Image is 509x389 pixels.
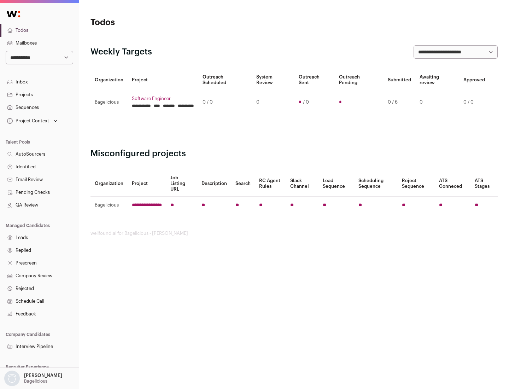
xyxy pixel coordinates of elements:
[128,171,166,197] th: Project
[252,90,294,115] td: 0
[198,70,252,90] th: Outreach Scheduled
[470,171,498,197] th: ATS Stages
[294,70,335,90] th: Outreach Sent
[459,70,489,90] th: Approved
[90,70,128,90] th: Organization
[90,171,128,197] th: Organization
[3,7,24,21] img: Wellfound
[90,46,152,58] h2: Weekly Targets
[3,371,64,386] button: Open dropdown
[198,90,252,115] td: 0 / 0
[90,17,226,28] h1: Todos
[398,171,435,197] th: Reject Sequence
[166,171,197,197] th: Job Listing URL
[252,70,294,90] th: System Review
[24,378,47,384] p: Bagelicious
[6,118,49,124] div: Project Context
[435,171,470,197] th: ATS Conneced
[255,171,286,197] th: RC Agent Rules
[90,231,498,236] footer: wellfound:ai for Bagelicious - [PERSON_NAME]
[24,373,62,378] p: [PERSON_NAME]
[384,70,415,90] th: Submitted
[128,70,198,90] th: Project
[415,70,459,90] th: Awaiting review
[384,90,415,115] td: 0 / 6
[231,171,255,197] th: Search
[90,148,498,159] h2: Misconfigured projects
[4,371,20,386] img: nopic.png
[303,99,309,105] span: / 0
[354,171,398,197] th: Scheduling Sequence
[459,90,489,115] td: 0 / 0
[90,90,128,115] td: Bagelicious
[90,197,128,214] td: Bagelicious
[415,90,459,115] td: 0
[197,171,231,197] th: Description
[335,70,383,90] th: Outreach Pending
[318,171,354,197] th: Lead Sequence
[286,171,318,197] th: Slack Channel
[6,116,59,126] button: Open dropdown
[132,96,194,101] a: Software Engineer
